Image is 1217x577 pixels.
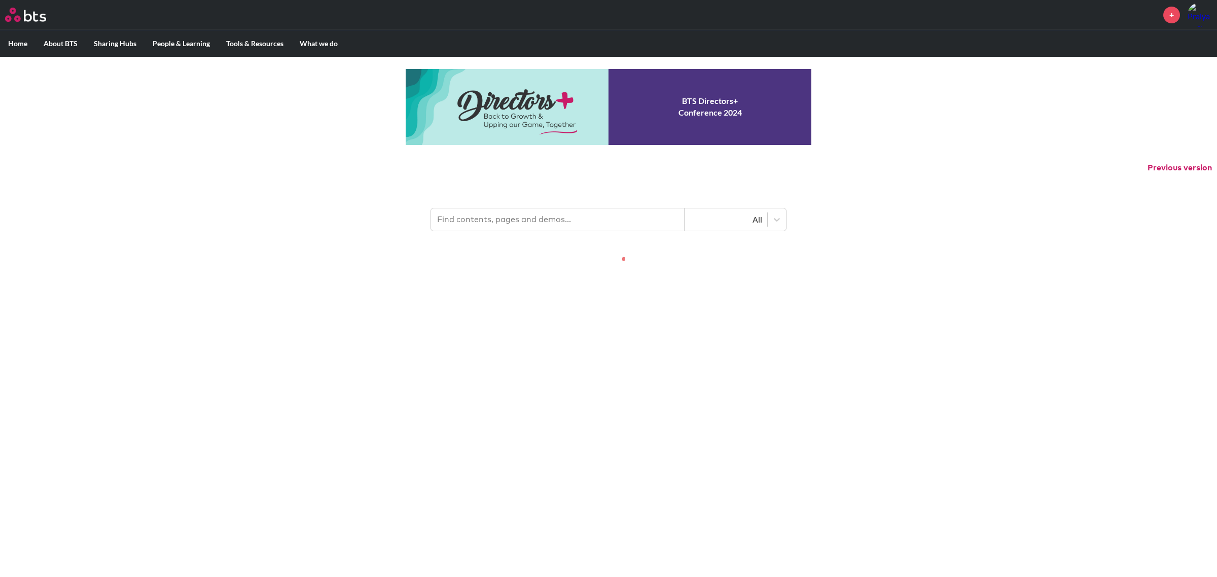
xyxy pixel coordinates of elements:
[218,30,292,57] label: Tools & Resources
[1188,3,1212,27] a: Profile
[1188,3,1212,27] img: Praiya Thawornwattanaphol
[1148,162,1212,173] button: Previous version
[406,69,811,145] a: Conference 2024
[690,214,762,225] div: All
[431,208,685,231] input: Find contents, pages and demos...
[145,30,218,57] label: People & Learning
[5,8,46,22] img: BTS Logo
[5,8,65,22] a: Go home
[35,30,86,57] label: About BTS
[1163,7,1180,23] a: +
[292,30,346,57] label: What we do
[86,30,145,57] label: Sharing Hubs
